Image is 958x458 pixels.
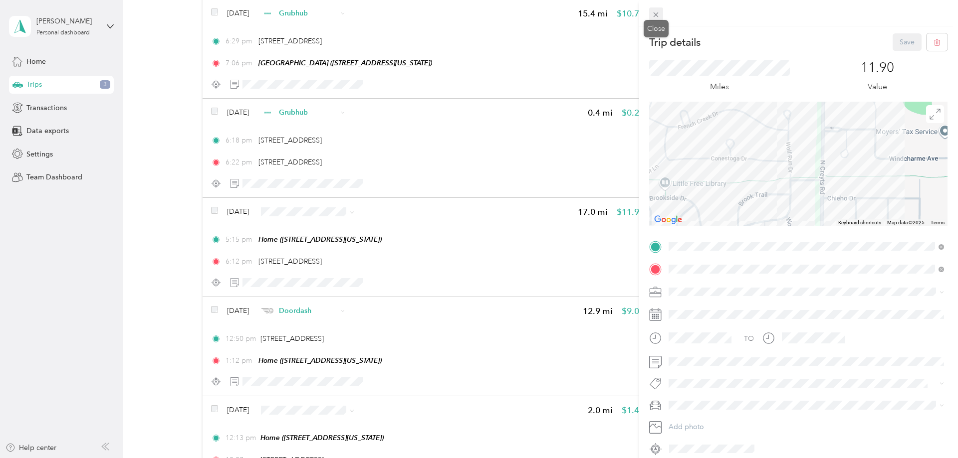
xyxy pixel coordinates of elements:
a: Terms (opens in new tab) [931,220,945,225]
p: Miles [710,81,729,93]
p: 11.90 [861,60,894,76]
span: Map data ©2025 [887,220,925,225]
img: Google [652,213,685,226]
div: Close [644,20,669,37]
p: Trip details [649,35,701,49]
button: Keyboard shortcuts [838,219,881,226]
a: Open this area in Google Maps (opens a new window) [652,213,685,226]
button: Add photo [665,420,948,434]
p: Value [868,81,887,93]
iframe: Everlance-gr Chat Button Frame [902,402,958,458]
div: TO [744,333,754,344]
